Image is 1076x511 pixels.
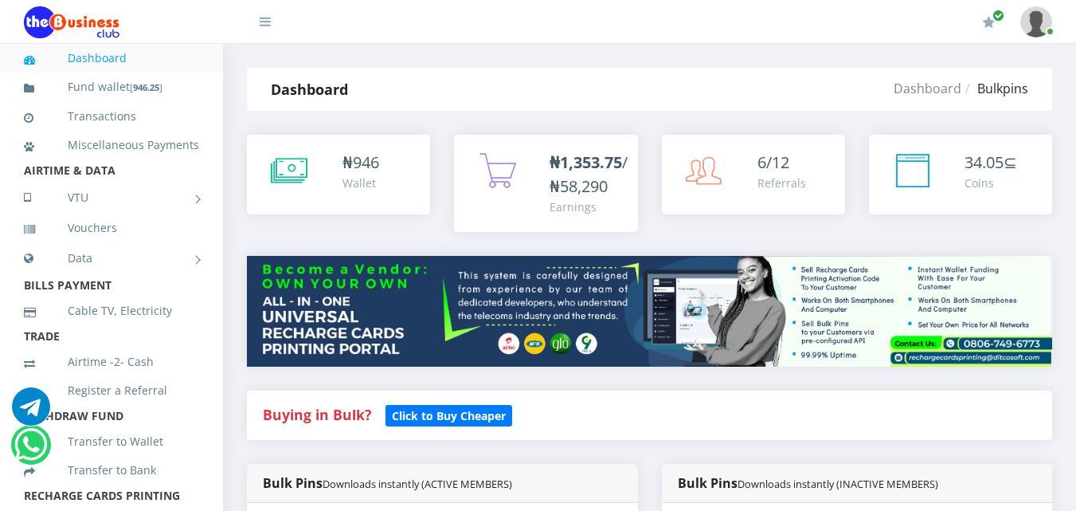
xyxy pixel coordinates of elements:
a: Cable TV, Electricity [24,293,199,329]
a: Miscellaneous Payments [24,127,199,163]
a: Dashboard [894,80,961,97]
a: Chat for support [12,399,50,426]
span: 34.05 [964,151,1004,173]
a: Transactions [24,98,199,135]
div: Wallet [342,175,379,191]
span: /₦58,290 [550,151,628,197]
a: Register a Referral [24,372,199,409]
strong: Dashboard [271,80,348,99]
a: Fund wallet[946.25] [24,69,199,106]
span: 946 [353,151,379,173]
strong: Bulk Pins [678,474,938,492]
a: Click to Buy Cheaper [385,405,512,424]
b: 946.25 [133,81,159,93]
a: Chat for support [14,438,47,464]
div: ₦ [342,151,379,175]
a: VTU [24,178,199,218]
span: Renew/Upgrade Subscription [992,10,1004,22]
a: Data [24,238,199,278]
div: ⊆ [964,151,1017,175]
strong: Bulk Pins [263,474,512,492]
a: ₦946 Wallet [247,135,430,214]
div: Earnings [550,199,628,215]
li: Bulkpins [961,79,1028,98]
img: Logo [24,6,119,38]
i: Renew/Upgrade Subscription [983,16,995,29]
span: 6/12 [757,151,789,173]
img: multitenant_rcp.png [247,256,1052,367]
a: Airtime -2- Cash [24,344,199,380]
strong: Buying in Bulk? [263,405,371,424]
a: Dashboard [24,40,199,77]
a: Transfer to Wallet [24,423,199,460]
b: Click to Buy Cheaper [392,408,506,423]
small: [ ] [130,81,162,93]
img: User [1020,6,1052,37]
b: ₦1,353.75 [550,151,622,173]
a: Transfer to Bank [24,452,199,489]
a: 6/12 Referrals [662,135,845,214]
div: Referrals [757,175,806,191]
div: Coins [964,175,1017,191]
small: Downloads instantly (INACTIVE MEMBERS) [738,477,938,491]
a: ₦1,353.75/₦58,290 Earnings [454,135,637,232]
a: Vouchers [24,210,199,246]
small: Downloads instantly (ACTIVE MEMBERS) [323,477,512,491]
